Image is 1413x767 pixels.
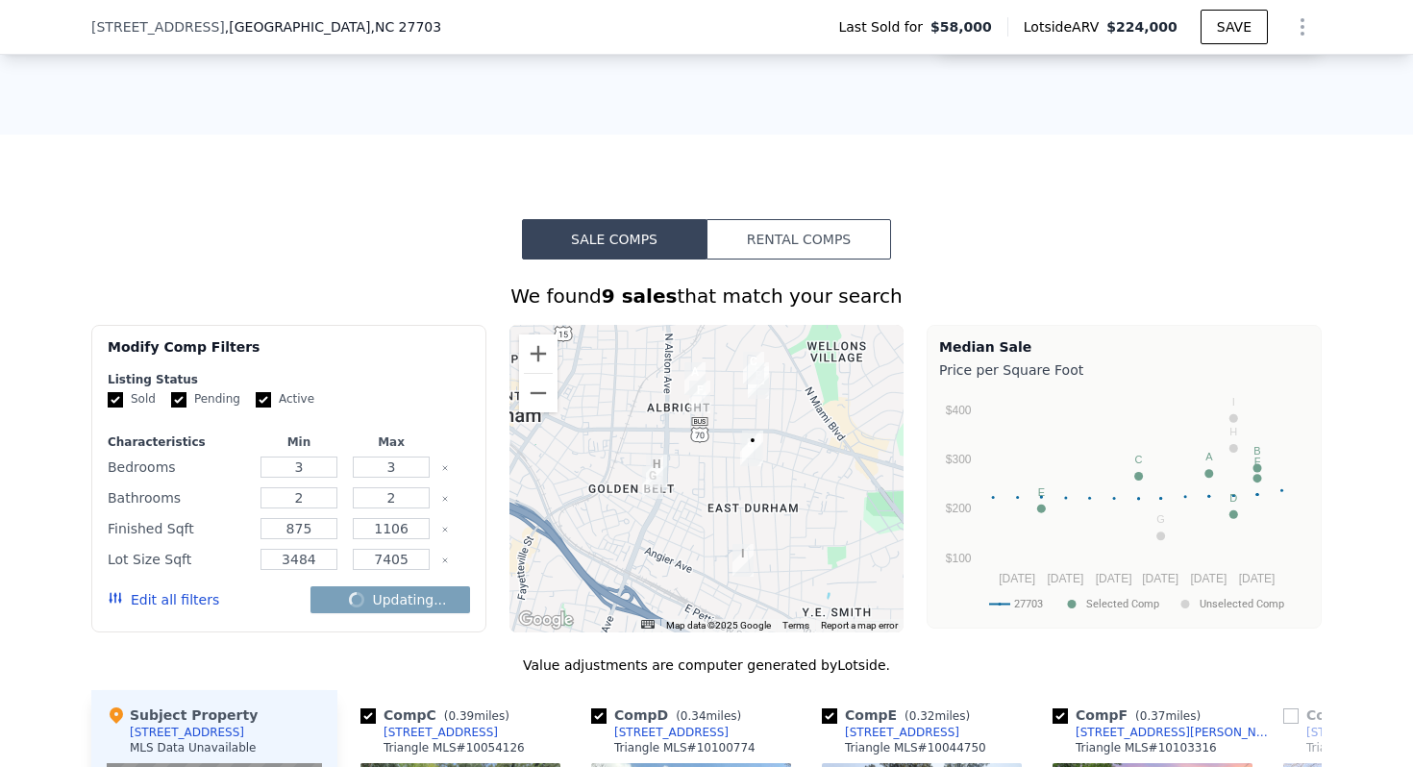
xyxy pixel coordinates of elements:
[821,620,898,631] a: Report a map error
[1200,598,1284,610] text: Unselected Comp
[1232,396,1235,408] text: I
[448,709,474,723] span: 0.39
[108,434,249,450] div: Characteristics
[742,431,763,463] div: 1218 Liberty St
[360,725,498,740] a: [STREET_ADDRESS]
[1283,8,1322,46] button: Show Options
[1229,492,1237,504] text: D
[108,546,249,573] div: Lot Size Sqft
[946,552,972,565] text: $100
[689,381,710,413] div: 919 Chester St
[743,352,764,384] div: 1205 N Driver St
[1254,456,1261,467] text: F
[360,705,517,725] div: Comp C
[1239,572,1276,585] text: [DATE]
[349,434,434,450] div: Max
[522,219,706,260] button: Sale Comps
[946,404,972,417] text: $400
[706,219,891,260] button: Rental Comps
[1135,454,1143,465] text: C
[1038,486,1045,498] text: E
[681,709,706,723] span: 0.34
[519,374,558,412] button: Zoom out
[257,434,341,450] div: Min
[641,620,655,629] button: Keyboard shortcuts
[591,725,729,740] a: [STREET_ADDRESS]
[822,705,978,725] div: Comp E
[939,357,1309,383] div: Price per Square Foot
[1076,740,1217,755] div: Triangle MLS # 10103316
[939,337,1309,357] div: Median Sale
[930,17,992,37] span: $58,000
[225,17,441,37] span: , [GEOGRAPHIC_DATA]
[1140,709,1166,723] span: 0.37
[91,17,225,37] span: [STREET_ADDRESS]
[1086,598,1159,610] text: Selected Comp
[897,709,978,723] span: ( miles)
[441,526,449,533] button: Clear
[1053,705,1208,725] div: Comp F
[999,572,1035,585] text: [DATE]
[1096,572,1132,585] text: [DATE]
[939,383,1309,624] svg: A chart.
[845,725,959,740] div: [STREET_ADDRESS]
[1024,17,1106,37] span: Lotside ARV
[946,453,972,466] text: $300
[1142,572,1178,585] text: [DATE]
[108,515,249,542] div: Finished Sqft
[1201,10,1268,44] button: SAVE
[441,557,449,564] button: Clear
[108,337,470,372] div: Modify Comp Filters
[646,455,667,487] div: 1108 Taylor St
[1253,445,1260,457] text: B
[107,705,258,725] div: Subject Property
[1128,709,1208,723] span: ( miles)
[732,544,754,577] div: 1916 Hart St
[171,392,186,408] input: Pending
[845,740,986,755] div: Triangle MLS # 10044750
[614,740,756,755] div: Triangle MLS # 10100774
[1205,451,1213,462] text: A
[748,366,769,399] div: 1108 N Driver St
[256,391,314,408] label: Active
[256,392,271,408] input: Active
[748,362,769,395] div: 1112 N Driver St
[171,391,240,408] label: Pending
[614,725,729,740] div: [STREET_ADDRESS]
[838,17,930,37] span: Last Sold for
[370,19,441,35] span: , NC 27703
[1229,426,1237,437] text: H
[519,334,558,373] button: Zoom in
[1047,572,1083,585] text: [DATE]
[91,656,1322,675] div: Value adjustments are computer generated by Lotside .
[441,464,449,472] button: Clear
[130,740,257,755] div: MLS Data Unavailable
[668,709,749,723] span: ( miles)
[514,607,578,632] img: Google
[1106,19,1177,35] span: $224,000
[1190,572,1227,585] text: [DATE]
[1156,513,1165,525] text: G
[684,362,706,395] div: 1011 Lowry Ave
[384,725,498,740] div: [STREET_ADDRESS]
[441,495,449,503] button: Clear
[514,607,578,632] a: Open this area in Google Maps (opens a new window)
[1076,725,1276,740] div: [STREET_ADDRESS][PERSON_NAME]
[108,484,249,511] div: Bathrooms
[642,466,663,499] div: 1107 Franklin St
[782,620,809,631] a: Terms
[130,725,244,740] div: [STREET_ADDRESS]
[740,433,761,466] div: 610 N Driver St
[1014,598,1043,610] text: 27703
[108,391,156,408] label: Sold
[591,705,749,725] div: Comp D
[108,590,219,609] button: Edit all filters
[384,740,525,755] div: Triangle MLS # 10054126
[602,285,678,308] strong: 9 sales
[946,502,972,515] text: $200
[91,283,1322,309] div: We found that match your search
[108,392,123,408] input: Sold
[310,586,469,613] button: Updating...
[822,725,959,740] a: [STREET_ADDRESS]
